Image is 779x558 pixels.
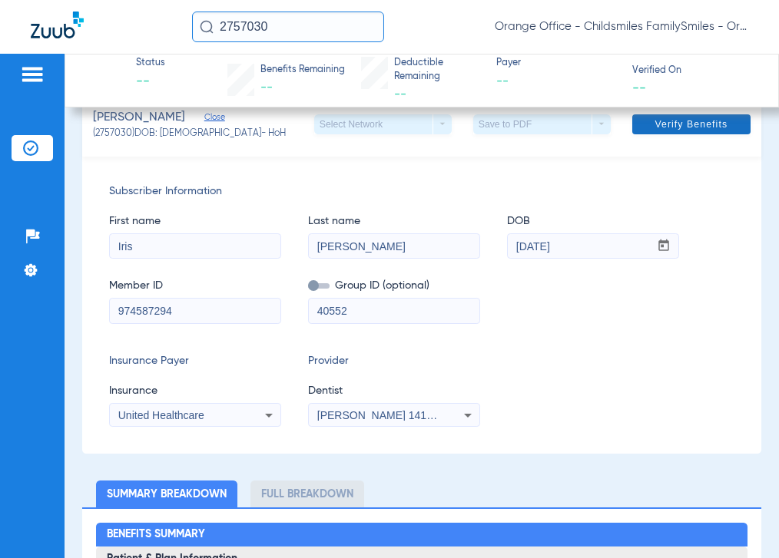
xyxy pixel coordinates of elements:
button: Verify Benefits [632,114,751,134]
span: Provider [308,353,480,369]
span: First name [109,213,281,229]
span: Benefits Remaining [260,64,345,78]
span: -- [136,72,165,91]
span: Orange Office - Childsmiles FamilySmiles - Orange St Dental Associates LLC - Orange General DBA A... [495,19,748,35]
span: -- [394,88,406,101]
span: Payer [496,57,618,71]
span: Subscriber Information [109,183,734,200]
span: Group ID (optional) [308,278,480,294]
li: Summary Breakdown [96,480,237,507]
span: -- [496,72,618,91]
span: Verified On [632,64,754,78]
span: Dentist [308,383,480,399]
h2: Benefits Summary [96,523,748,547]
span: DOB [507,213,679,229]
span: Member ID [109,278,281,294]
input: Search for patients [192,12,384,42]
img: Zuub Logo [31,12,84,38]
span: Insurance [109,383,281,399]
img: Search Icon [200,20,214,34]
span: Deductible Remaining [394,57,482,84]
button: Open calendar [649,234,679,259]
span: (2757030) DOB: [DEMOGRAPHIC_DATA] - HoH [93,127,286,141]
span: -- [260,81,273,94]
iframe: Chat Widget [702,484,779,558]
span: Close [204,112,218,127]
span: [PERSON_NAME] [93,108,185,127]
span: -- [632,79,646,95]
span: Insurance Payer [109,353,281,369]
span: [PERSON_NAME] 1417504614 [317,409,469,421]
span: Status [136,57,165,71]
img: hamburger-icon [20,65,45,84]
span: Verify Benefits [655,118,728,130]
li: Full Breakdown [250,480,364,507]
span: United Healthcare [118,409,204,421]
span: Last name [308,213,480,229]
